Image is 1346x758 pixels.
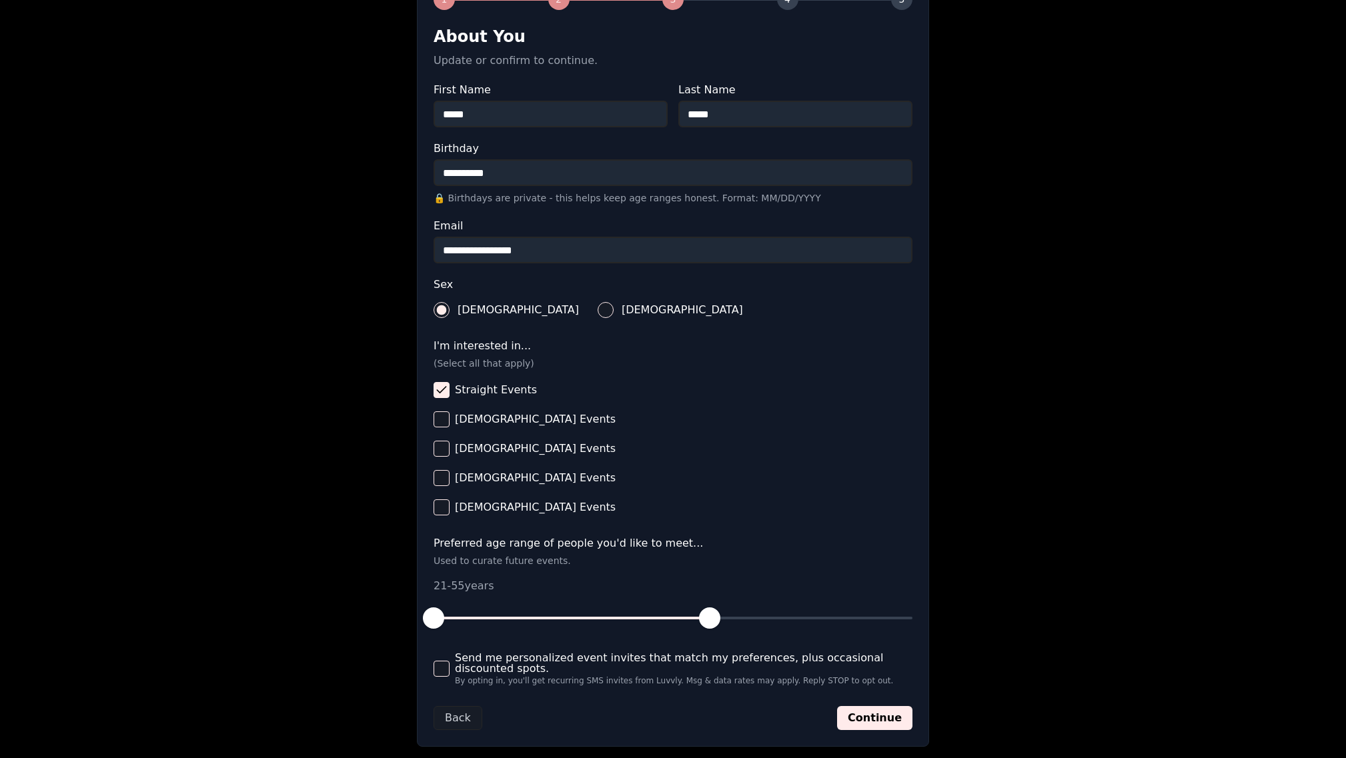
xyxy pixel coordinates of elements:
[837,706,912,730] button: Continue
[434,53,912,69] p: Update or confirm to continue.
[434,191,912,205] p: 🔒 Birthdays are private - this helps keep age ranges honest. Format: MM/DD/YYYY
[434,357,912,370] p: (Select all that apply)
[434,578,912,594] p: 21 - 55 years
[434,26,912,47] h2: About You
[455,473,616,483] span: [DEMOGRAPHIC_DATA] Events
[434,411,450,427] button: [DEMOGRAPHIC_DATA] Events
[434,706,482,730] button: Back
[434,499,450,515] button: [DEMOGRAPHIC_DATA] Events
[434,661,450,677] button: Send me personalized event invites that match my preferences, plus occasional discounted spots.By...
[434,538,912,549] label: Preferred age range of people you'd like to meet...
[455,443,616,454] span: [DEMOGRAPHIC_DATA] Events
[434,143,912,154] label: Birthday
[455,414,616,425] span: [DEMOGRAPHIC_DATA] Events
[434,554,912,567] p: Used to curate future events.
[622,305,743,315] span: [DEMOGRAPHIC_DATA]
[455,502,616,513] span: [DEMOGRAPHIC_DATA] Events
[458,305,579,315] span: [DEMOGRAPHIC_DATA]
[434,441,450,457] button: [DEMOGRAPHIC_DATA] Events
[678,85,912,95] label: Last Name
[434,221,912,231] label: Email
[598,302,614,318] button: [DEMOGRAPHIC_DATA]
[455,677,912,685] span: By opting in, you'll get recurring SMS invites from Luvvly. Msg & data rates may apply. Reply STO...
[434,382,450,398] button: Straight Events
[434,341,912,351] label: I'm interested in...
[434,85,668,95] label: First Name
[455,385,537,395] span: Straight Events
[434,470,450,486] button: [DEMOGRAPHIC_DATA] Events
[455,653,912,674] span: Send me personalized event invites that match my preferences, plus occasional discounted spots.
[434,302,450,318] button: [DEMOGRAPHIC_DATA]
[434,279,912,290] label: Sex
